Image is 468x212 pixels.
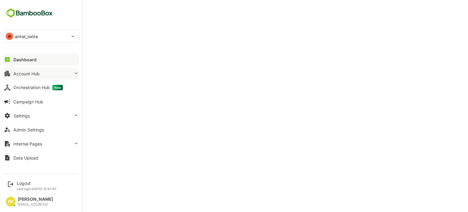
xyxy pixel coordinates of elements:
div: [PERSON_NAME] [18,197,53,202]
button: Account Hub [3,67,79,80]
div: RK [6,197,16,207]
div: Logout [17,181,57,186]
div: Admin Settings [13,127,44,132]
p: Last login: [DATE] 15:33 IST [17,187,57,191]
img: BambooboxFullLogoMark.5f36c76dfaba33ec1ec1367b70bb1252.svg [3,7,55,19]
span: New [52,85,63,90]
button: Data Upload [3,152,79,164]
div: Settings [13,113,30,118]
div: AIairtel_nxtra [3,30,79,42]
button: Settings [3,110,79,122]
div: [EMAIL_ADDRESS] [18,203,53,207]
button: Dashboard [3,53,79,66]
div: Data Upload [13,155,38,160]
div: Campaign Hub [13,99,43,104]
div: AI [6,33,13,40]
p: airtel_nxtra [15,33,38,40]
div: Account Hub [13,71,40,76]
div: Orchestration Hub [13,85,63,90]
button: Orchestration HubNew [3,81,79,94]
div: Dashboard [13,57,37,62]
button: Campaign Hub [3,95,79,108]
button: Internal Pages [3,138,79,150]
div: Internal Pages [13,141,42,146]
button: Admin Settings [3,124,79,136]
